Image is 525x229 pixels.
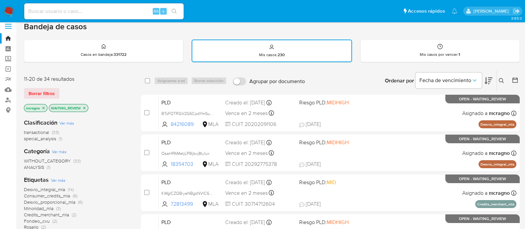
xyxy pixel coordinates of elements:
a: Notificaciones [452,8,457,14]
span: Alt [153,8,159,14]
span: Accesos rápidos [408,8,445,15]
span: s [162,8,164,14]
p: marielabelen.cragno@mercadolibre.com [473,8,511,14]
input: Buscar usuario o caso... [24,7,184,16]
button: search-icon [167,7,181,16]
a: Salir [513,8,520,15]
span: 3.155.0 [511,16,522,21]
